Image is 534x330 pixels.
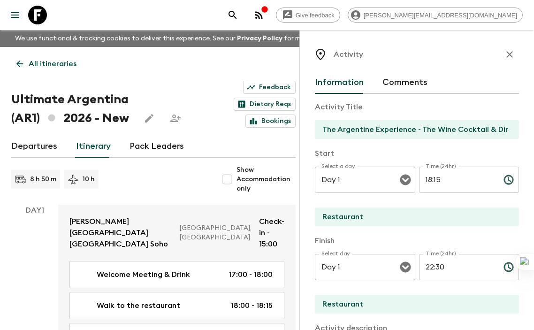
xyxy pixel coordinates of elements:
a: Give feedback [276,8,340,23]
a: Welcome Meeting & Drink17:00 - 18:00 [69,261,284,288]
div: [PERSON_NAME][EMAIL_ADDRESS][DOMAIN_NAME] [348,8,523,23]
p: Activity Title [315,101,519,113]
label: Time (24hr) [426,162,456,170]
h1: Ultimate Argentina (AR1) 2026 - New [11,90,132,128]
p: [PERSON_NAME][GEOGRAPHIC_DATA] [GEOGRAPHIC_DATA] Soho [69,216,172,250]
input: End Location (leave blank if same as Start) [315,295,511,314]
a: Departures [11,135,57,158]
a: Pack Leaders [130,135,184,158]
label: Time (24hr) [426,250,456,258]
a: Dietary Reqs [234,98,296,111]
label: Select day [321,250,350,258]
a: All itineraries [11,54,82,73]
button: Information [315,71,364,94]
p: Welcome Meeting & Drink [97,269,190,280]
p: 10 h [83,175,95,184]
span: Give feedback [290,12,340,19]
a: Privacy Policy [237,35,282,42]
a: Bookings [245,115,296,128]
p: Check-in - 15:00 [259,216,284,250]
p: 18:00 - 18:15 [231,300,273,311]
label: Select a day [321,162,355,170]
input: E.g Hozuagawa boat tour [315,120,511,139]
button: Edit this itinerary [140,109,159,128]
input: hh:mm [419,167,496,193]
p: 8 h 50 m [30,175,56,184]
a: Feedback [243,81,296,94]
p: 17:00 - 18:00 [229,269,273,280]
span: Share this itinerary [166,109,185,128]
p: Start [315,148,519,159]
p: Day 1 [11,205,58,216]
button: Choose time, selected time is 6:15 PM [499,170,518,189]
button: search adventures [223,6,242,24]
button: Comments [382,71,427,94]
p: Finish [315,235,519,246]
p: All itineraries [29,58,76,69]
button: Open [399,261,412,274]
span: Show Accommodation only [236,165,296,193]
p: Activity [334,49,363,60]
button: menu [6,6,24,24]
p: [GEOGRAPHIC_DATA], [GEOGRAPHIC_DATA] [180,223,252,242]
a: Itinerary [76,135,111,158]
p: Walk to the restaurant [97,300,180,311]
span: [PERSON_NAME][EMAIL_ADDRESS][DOMAIN_NAME] [359,12,522,19]
p: We use functional & tracking cookies to deliver this experience. See our for more. [11,30,316,47]
a: [PERSON_NAME][GEOGRAPHIC_DATA] [GEOGRAPHIC_DATA] Soho[GEOGRAPHIC_DATA], [GEOGRAPHIC_DATA]Check-in... [58,205,296,261]
input: Start Location [315,207,511,226]
button: Choose time, selected time is 10:30 PM [499,258,518,276]
button: Open [399,173,412,186]
a: Walk to the restaurant18:00 - 18:15 [69,292,284,319]
input: hh:mm [419,254,496,280]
